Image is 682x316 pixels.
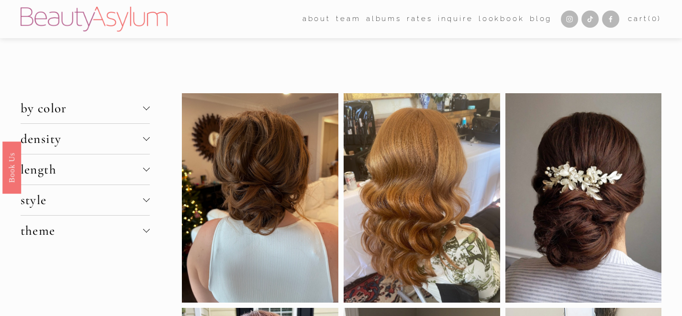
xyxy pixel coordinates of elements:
[21,192,143,208] span: style
[648,14,661,23] span: ( )
[21,162,143,177] span: length
[21,124,150,154] button: density
[2,141,21,193] a: Book Us
[21,223,143,239] span: theme
[21,93,150,123] button: by color
[336,12,360,27] a: folder dropdown
[407,12,432,27] a: Rates
[302,12,331,27] a: folder dropdown
[21,185,150,215] button: style
[438,12,473,27] a: Inquire
[479,12,525,27] a: Lookbook
[530,12,552,27] a: Blog
[21,131,143,147] span: density
[21,216,150,246] button: theme
[336,12,360,26] span: team
[581,11,599,28] a: TikTok
[21,7,168,32] img: Beauty Asylum | Bridal Hair &amp; Makeup Charlotte &amp; Atlanta
[21,100,143,116] span: by color
[561,11,578,28] a: Instagram
[366,12,402,27] a: albums
[302,12,331,26] span: about
[628,12,661,26] a: 0 items in cart
[652,14,658,23] span: 0
[602,11,619,28] a: Facebook
[21,154,150,185] button: length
